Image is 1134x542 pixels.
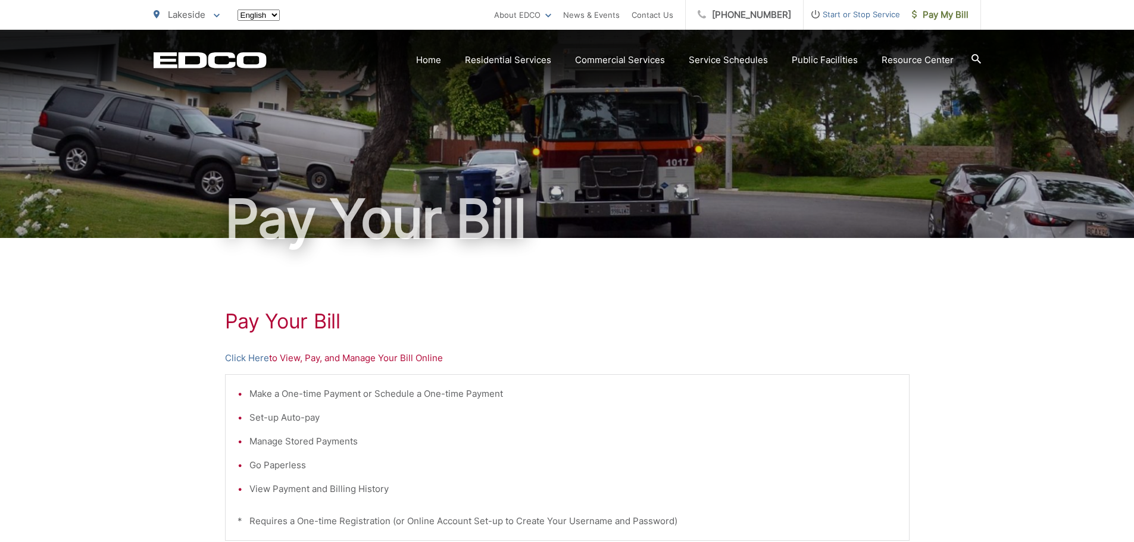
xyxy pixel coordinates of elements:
[249,482,897,496] li: View Payment and Billing History
[225,309,910,333] h1: Pay Your Bill
[168,9,205,20] span: Lakeside
[154,52,267,68] a: EDCD logo. Return to the homepage.
[225,351,269,365] a: Click Here
[416,53,441,67] a: Home
[249,458,897,472] li: Go Paperless
[249,387,897,401] li: Make a One-time Payment or Schedule a One-time Payment
[563,8,620,22] a: News & Events
[689,53,768,67] a: Service Schedules
[882,53,954,67] a: Resource Center
[238,514,897,528] p: * Requires a One-time Registration (or Online Account Set-up to Create Your Username and Password)
[632,8,673,22] a: Contact Us
[154,189,981,249] h1: Pay Your Bill
[225,351,910,365] p: to View, Pay, and Manage Your Bill Online
[249,411,897,425] li: Set-up Auto-pay
[575,53,665,67] a: Commercial Services
[792,53,858,67] a: Public Facilities
[238,10,280,21] select: Select a language
[465,53,551,67] a: Residential Services
[912,8,969,22] span: Pay My Bill
[494,8,551,22] a: About EDCO
[249,434,897,449] li: Manage Stored Payments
